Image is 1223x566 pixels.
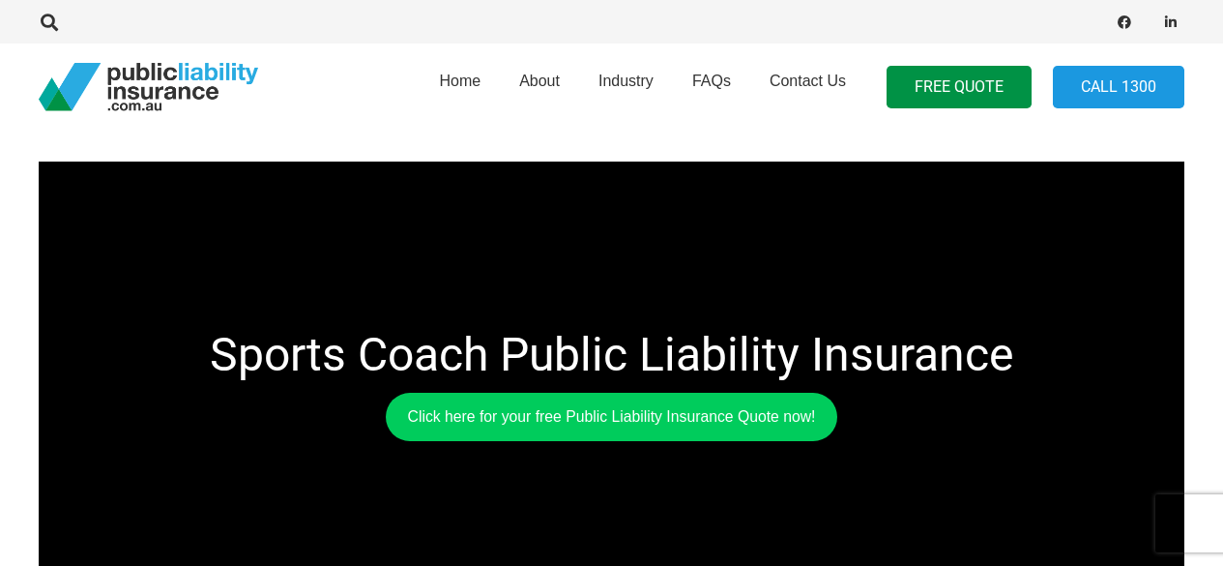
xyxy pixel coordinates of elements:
a: pli_logotransparent [39,63,258,111]
span: FAQs [692,73,731,89]
span: Industry [598,73,654,89]
a: FAQs [673,38,750,136]
a: Call 1300 [1053,66,1184,109]
a: Search [30,14,69,31]
a: FREE QUOTE [887,66,1032,109]
span: Contact Us [770,73,846,89]
a: Click here for your free Public Liability Insurance Quote now! [386,393,838,441]
a: Facebook [1111,9,1138,36]
a: Home [420,38,500,136]
a: LinkedIn [1157,9,1184,36]
a: Industry [579,38,673,136]
h1: Sports Coach Public Liability Insurance [52,327,1171,383]
a: Contact Us [750,38,865,136]
a: About [500,38,579,136]
span: Home [439,73,480,89]
span: About [519,73,560,89]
